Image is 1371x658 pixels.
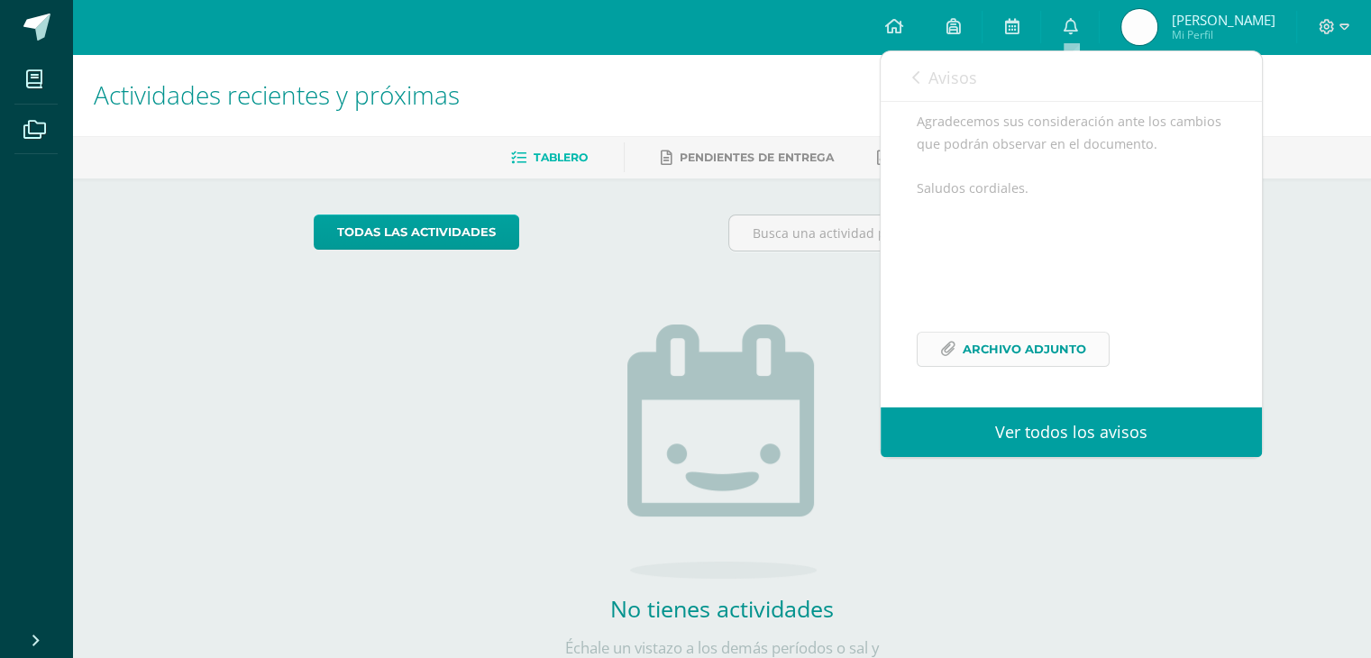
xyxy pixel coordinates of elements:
span: Mi Perfil [1171,27,1275,42]
span: Tablero [534,151,588,164]
img: 0851b177bad5b4d3e70f86af8a91b0bb.png [1121,9,1157,45]
a: Pendientes de entrega [661,143,834,172]
input: Busca una actividad próxima aquí... [729,215,1129,251]
a: Archivo Adjunto [917,332,1110,367]
a: Ver todos los avisos [881,407,1262,457]
a: Entregadas [877,143,976,172]
span: Pendientes de entrega [680,151,834,164]
span: Avisos [928,67,977,88]
a: Tablero [511,143,588,172]
a: todas las Actividades [314,215,519,250]
span: Archivo Adjunto [963,333,1086,366]
img: no_activities.png [627,324,817,579]
h2: No tienes actividades [542,593,902,624]
span: Actividades recientes y próximas [94,78,460,112]
span: [PERSON_NAME] [1171,11,1275,29]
